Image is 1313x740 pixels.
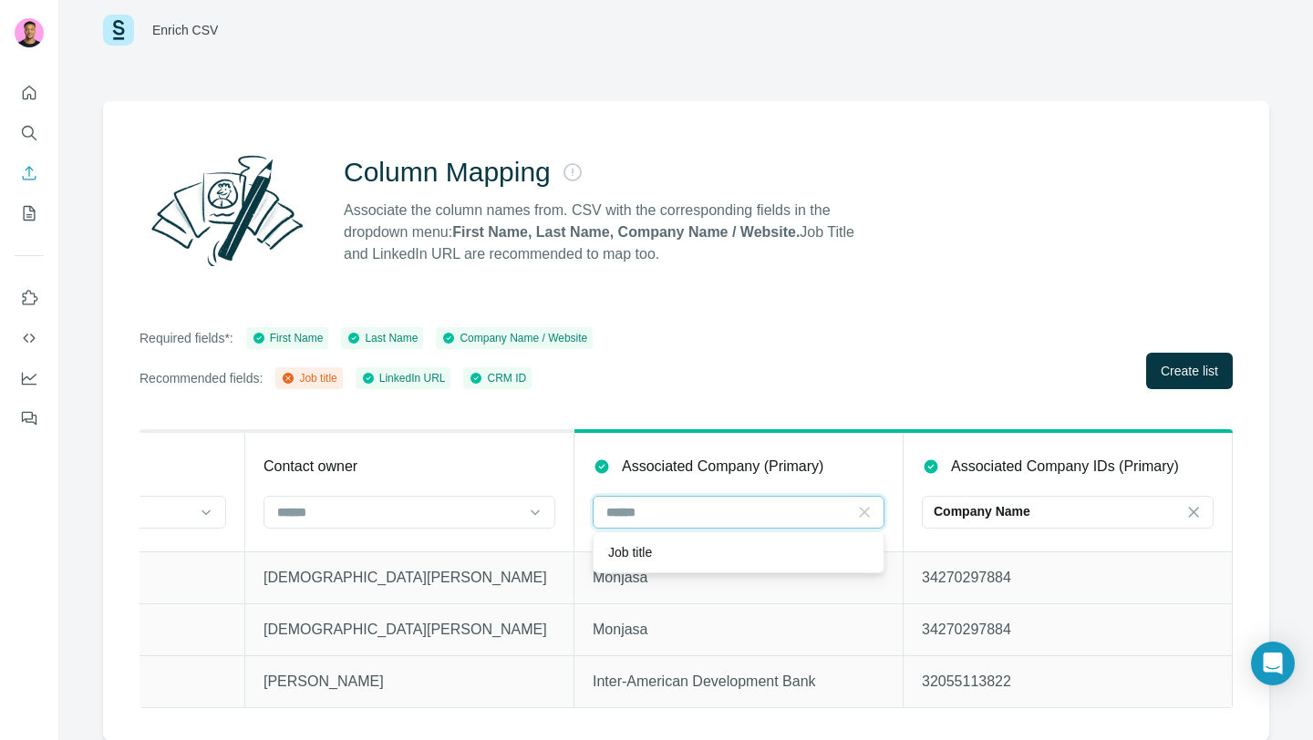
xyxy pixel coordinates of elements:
div: Open Intercom Messenger [1251,642,1295,685]
img: Avatar [15,18,44,47]
p: Monjasa [593,567,884,589]
p: [DEMOGRAPHIC_DATA][PERSON_NAME] [264,567,555,589]
button: Use Surfe API [15,322,44,355]
button: Quick start [15,77,44,109]
strong: First Name, Last Name, Company Name / Website. [452,224,800,240]
p: Required fields*: [140,329,233,347]
img: Surfe Illustration - Column Mapping [140,145,315,276]
button: My lists [15,197,44,230]
p: Company Name [934,502,1030,520]
button: Search [15,117,44,149]
p: 34270297884 [922,567,1214,589]
p: Recommended fields: [140,369,263,387]
p: Associated Company (Primary) [622,456,823,478]
p: Inter-American Development Bank [593,671,884,693]
div: Company Name / Website [441,330,587,346]
div: Last Name [346,330,418,346]
p: Job title [608,543,652,561]
div: CRM ID [469,370,526,386]
p: 34270297884 [922,619,1214,641]
p: Contact owner [264,456,357,478]
img: Surfe Logo [103,15,134,46]
button: Dashboard [15,362,44,395]
p: Associate the column names from. CSV with the corresponding fields in the dropdown menu: Job Titl... [344,200,871,265]
button: Create list [1146,353,1233,389]
button: Feedback [15,402,44,435]
div: Job title [281,370,336,386]
p: Monjasa [593,619,884,641]
div: First Name [252,330,324,346]
h2: Column Mapping [344,156,551,189]
div: Enrich CSV [152,21,218,39]
p: 32055113822 [922,671,1214,693]
button: Use Surfe on LinkedIn [15,282,44,314]
p: [DEMOGRAPHIC_DATA][PERSON_NAME] [264,619,555,641]
p: [PERSON_NAME] [264,671,555,693]
p: Associated Company IDs (Primary) [951,456,1179,478]
button: Enrich CSV [15,157,44,190]
span: Create list [1161,362,1218,380]
div: LinkedIn URL [361,370,446,386]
